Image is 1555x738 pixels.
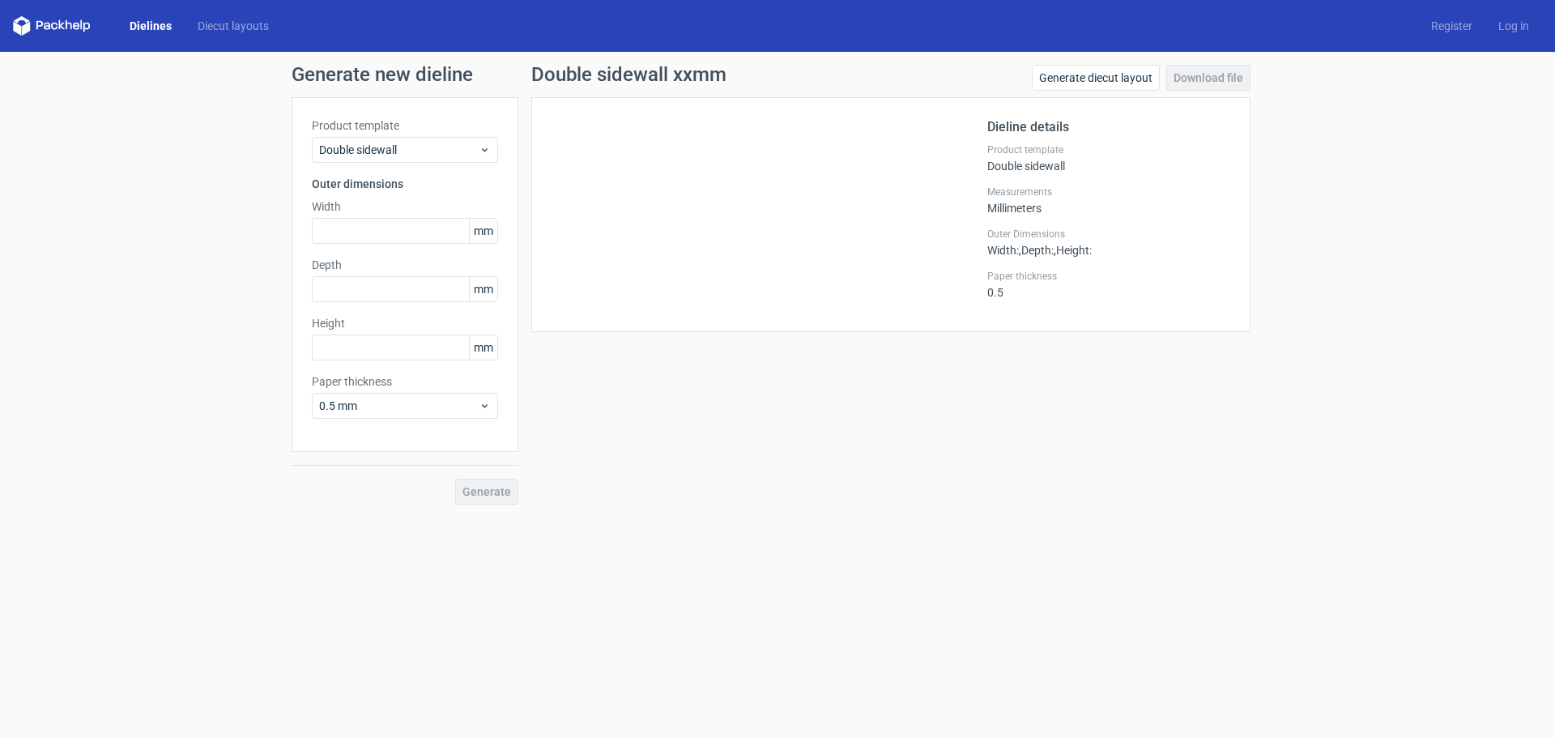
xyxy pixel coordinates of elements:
[1019,244,1054,257] span: , Depth :
[469,219,497,243] span: mm
[469,335,497,360] span: mm
[319,142,479,158] span: Double sidewall
[987,186,1230,215] div: Millimeters
[1418,18,1485,34] a: Register
[185,18,282,34] a: Diecut layouts
[312,198,498,215] label: Width
[1032,65,1160,91] a: Generate diecut layout
[987,244,1019,257] span: Width :
[312,117,498,134] label: Product template
[1054,244,1092,257] span: , Height :
[1485,18,1542,34] a: Log in
[987,143,1230,156] label: Product template
[312,315,498,331] label: Height
[987,143,1230,173] div: Double sidewall
[319,398,479,414] span: 0.5 mm
[531,65,726,84] h1: Double sidewall xxmm
[987,117,1230,137] h2: Dieline details
[312,373,498,390] label: Paper thickness
[987,228,1230,241] label: Outer Dimensions
[987,270,1230,283] label: Paper thickness
[469,277,497,301] span: mm
[117,18,185,34] a: Dielines
[312,176,498,192] h3: Outer dimensions
[312,257,498,273] label: Depth
[987,270,1230,299] div: 0.5
[292,65,1263,84] h1: Generate new dieline
[987,186,1230,198] label: Measurements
